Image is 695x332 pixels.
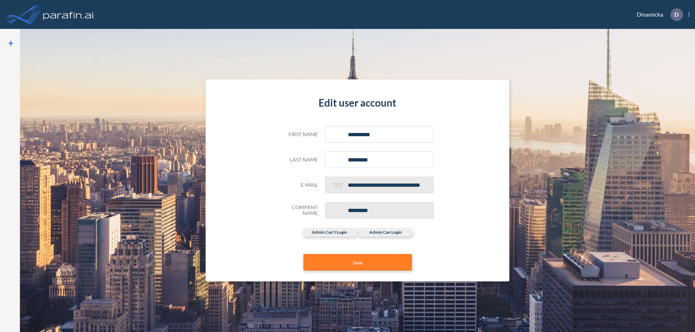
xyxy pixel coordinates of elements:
[282,182,318,188] h5: E-mail
[674,11,679,18] p: D
[282,97,434,109] h4: Edit user account
[303,254,412,271] button: Save
[282,157,318,163] h5: Last name
[626,8,690,21] div: Dinamicka
[282,204,318,217] h5: Company Name
[358,228,413,237] label: admin can login
[302,228,357,237] label: admin can't login
[42,7,95,22] img: logo
[282,131,318,138] h5: First name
